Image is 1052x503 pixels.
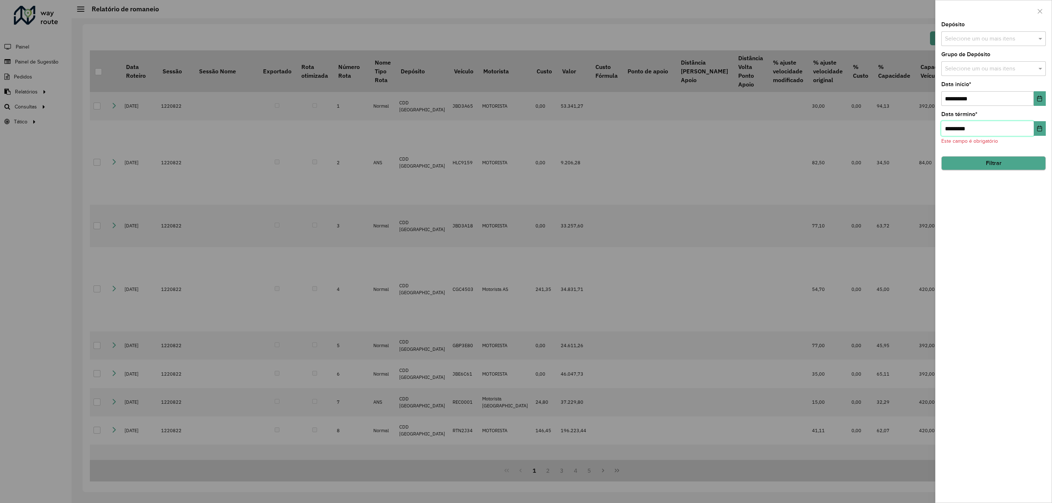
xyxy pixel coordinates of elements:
label: Grupo de Depósito [941,50,990,59]
formly-validation-message: Este campo é obrigatório [941,138,998,144]
label: Data início [941,80,971,89]
button: Choose Date [1034,121,1046,136]
label: Depósito [941,20,965,29]
button: Choose Date [1034,91,1046,106]
label: Data término [941,110,977,119]
button: Filtrar [941,156,1046,170]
